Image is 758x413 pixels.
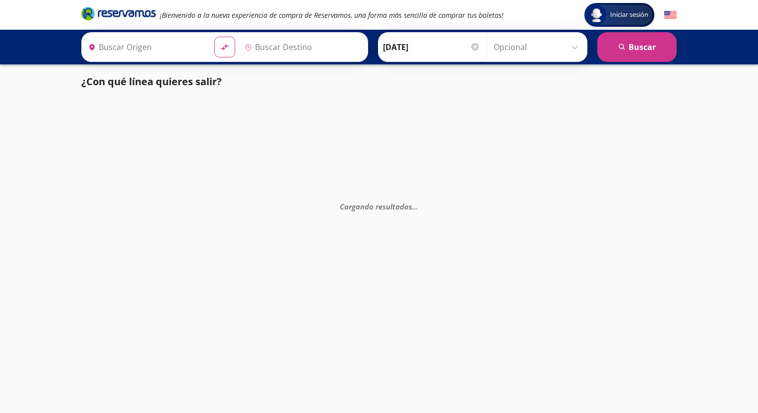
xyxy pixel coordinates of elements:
[414,202,416,211] span: .
[81,6,156,24] a: Brand Logo
[494,35,582,59] input: Opcional
[383,35,480,59] input: Elegir Fecha
[412,202,414,211] span: .
[340,202,418,211] em: Cargando resultados
[241,35,363,59] input: Buscar Destino
[84,35,206,59] input: Buscar Origen
[160,10,504,20] em: ¡Bienvenido a la nueva experiencia de compra de Reservamos, una forma más sencilla de comprar tus...
[597,32,677,62] button: Buscar
[606,10,652,20] span: Iniciar sesión
[81,6,156,21] i: Brand Logo
[81,74,222,89] p: ¿Con qué línea quieres salir?
[416,202,418,211] span: .
[664,9,677,21] button: English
